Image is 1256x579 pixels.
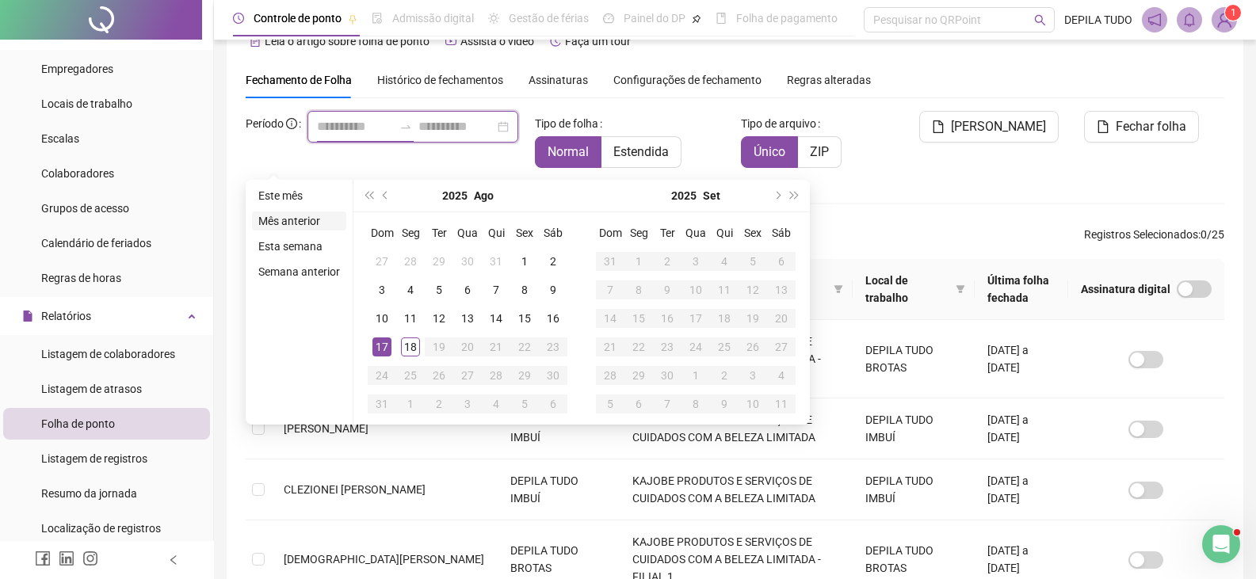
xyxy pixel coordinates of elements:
[686,366,705,385] div: 1
[658,366,677,385] div: 30
[445,36,456,47] span: youtube
[41,237,151,250] span: Calendário de feriados
[41,310,91,322] span: Relatórios
[715,337,734,356] div: 25
[482,276,510,304] td: 2025-08-07
[653,247,681,276] td: 2025-09-02
[510,304,539,333] td: 2025-08-15
[624,276,653,304] td: 2025-09-08
[372,366,391,385] div: 24
[767,276,796,304] td: 2025-09-13
[41,522,161,535] span: Localização de registros
[620,459,853,520] td: KAJOBE PRODUTOS E SERVIÇOS DE CUIDADOS COM A BELEZA LIMITADA
[715,366,734,385] div: 2
[692,14,701,24] span: pushpin
[246,117,284,130] span: Período
[372,252,391,271] div: 27
[596,276,624,304] td: 2025-09-07
[681,276,710,304] td: 2025-09-10
[396,247,425,276] td: 2025-07-28
[810,144,829,159] span: ZIP
[396,333,425,361] td: 2025-08-18
[482,219,510,247] th: Qui
[41,132,79,145] span: Escalas
[401,394,420,413] div: 1
[710,276,739,304] td: 2025-09-11
[1225,5,1241,21] sup: Atualize o seu contato no menu Meus Dados
[550,36,561,47] span: history
[401,366,420,385] div: 25
[254,12,342,25] span: Controle de ponto
[1084,226,1224,251] span: : 0 / 25
[671,180,697,211] button: year panel
[377,74,503,86] span: Histórico de fechamentos
[743,394,762,413] div: 10
[396,219,425,247] th: Seg
[739,219,767,247] th: Sex
[372,394,391,413] div: 31
[429,366,449,385] div: 26
[596,304,624,333] td: 2025-09-14
[509,12,589,25] span: Gestão de férias
[252,262,346,281] li: Semana anterior
[368,361,396,390] td: 2025-08-24
[399,120,412,133] span: swap-right
[168,554,179,566] span: left
[368,247,396,276] td: 2025-07-27
[710,390,739,418] td: 2025-10-09
[686,309,705,328] div: 17
[252,211,346,230] li: Mês anterior
[1084,228,1198,241] span: Registros Selecionados
[601,309,620,328] div: 14
[658,337,677,356] div: 23
[544,366,563,385] div: 30
[429,337,449,356] div: 19
[624,333,653,361] td: 2025-09-22
[629,252,648,271] div: 1
[624,304,653,333] td: 2025-09-15
[772,309,791,328] div: 20
[710,247,739,276] td: 2025-09-04
[624,12,685,25] span: Painel do DP
[601,394,620,413] div: 5
[686,337,705,356] div: 24
[741,115,816,132] span: Tipo de arquivo
[544,309,563,328] div: 16
[865,272,949,307] span: Local de trabalho
[736,12,838,25] span: Folha de pagamento
[710,361,739,390] td: 2025-10-02
[767,333,796,361] td: 2025-09-27
[396,276,425,304] td: 2025-08-04
[772,366,791,385] div: 4
[653,390,681,418] td: 2025-10-07
[853,459,975,520] td: DEPILA TUDO IMBUÍ
[515,280,534,299] div: 8
[487,280,506,299] div: 7
[539,219,567,247] th: Sáb
[453,276,482,304] td: 2025-08-06
[284,553,484,566] span: [DEMOGRAPHIC_DATA][PERSON_NAME]
[372,280,391,299] div: 3
[539,247,567,276] td: 2025-08-02
[715,252,734,271] div: 4
[767,219,796,247] th: Sáb
[425,361,453,390] td: 2025-08-26
[767,304,796,333] td: 2025-09-20
[739,276,767,304] td: 2025-09-12
[539,276,567,304] td: 2025-08-09
[425,333,453,361] td: 2025-08-19
[425,390,453,418] td: 2025-09-02
[35,550,51,566] span: facebook
[681,390,710,418] td: 2025-10-08
[510,247,539,276] td: 2025-08-01
[401,280,420,299] div: 4
[686,394,705,413] div: 8
[544,280,563,299] div: 9
[284,483,426,496] span: CLEZIONEI [PERSON_NAME]
[348,14,357,24] span: pushpin
[425,304,453,333] td: 2025-08-12
[474,180,494,211] button: month panel
[510,276,539,304] td: 2025-08-08
[250,36,261,47] span: file-text
[515,337,534,356] div: 22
